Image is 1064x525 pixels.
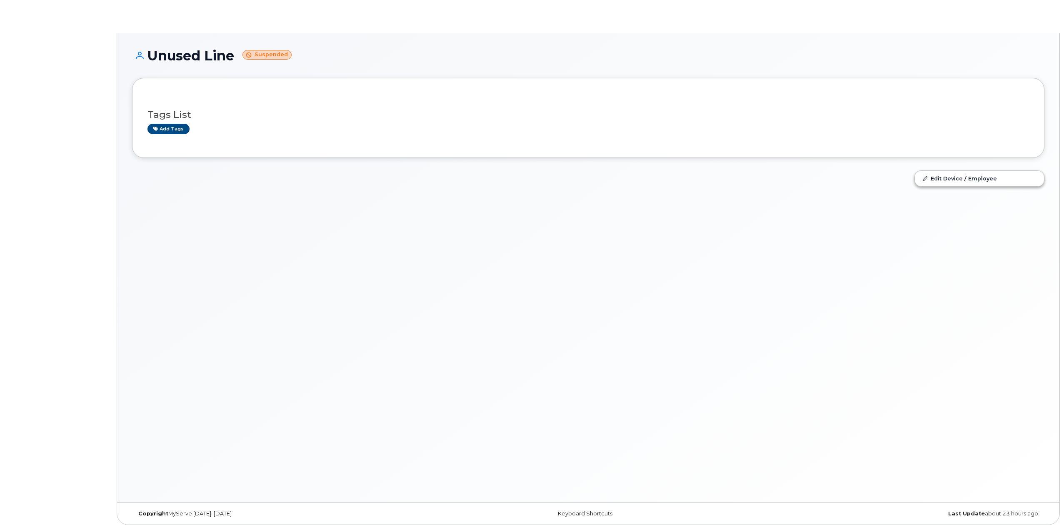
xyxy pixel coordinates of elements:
[948,510,985,517] strong: Last Update
[740,510,1044,517] div: about 23 hours ago
[915,171,1044,186] a: Edit Device / Employee
[242,50,292,60] small: Suspended
[147,124,190,134] a: Add tags
[132,510,436,517] div: MyServe [DATE]–[DATE]
[132,48,1044,63] h1: Unused Line
[138,510,168,517] strong: Copyright
[558,510,612,517] a: Keyboard Shortcuts
[147,110,1029,120] h3: Tags List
